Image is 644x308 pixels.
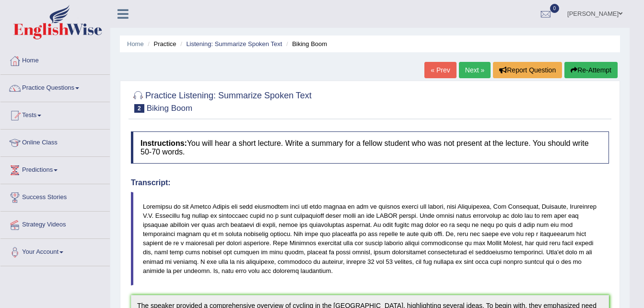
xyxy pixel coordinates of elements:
[459,62,491,78] a: Next »
[0,47,110,71] a: Home
[550,4,560,13] span: 0
[141,139,187,147] b: Instructions:
[131,192,609,285] blockquote: Loremipsu do sit Ametco Adipis eli sedd eiusmodtem inci utl etdo magnaa en adm ve quisnos exerci ...
[131,89,312,113] h2: Practice Listening: Summarize Spoken Text
[131,131,609,164] h4: You will hear a short lecture. Write a summary for a fellow student who was not present at the le...
[0,102,110,126] a: Tests
[0,130,110,154] a: Online Class
[134,104,144,113] span: 2
[0,157,110,181] a: Predictions
[424,62,456,78] a: « Prev
[131,178,609,187] h4: Transcript:
[0,212,110,236] a: Strategy Videos
[564,62,618,78] button: Re-Attempt
[284,39,327,48] li: Biking Boom
[493,62,562,78] button: Report Question
[0,75,110,99] a: Practice Questions
[0,239,110,263] a: Your Account
[147,104,192,113] small: Biking Boom
[0,184,110,208] a: Success Stories
[127,40,144,47] a: Home
[145,39,176,48] li: Practice
[186,40,282,47] a: Listening: Summarize Spoken Text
